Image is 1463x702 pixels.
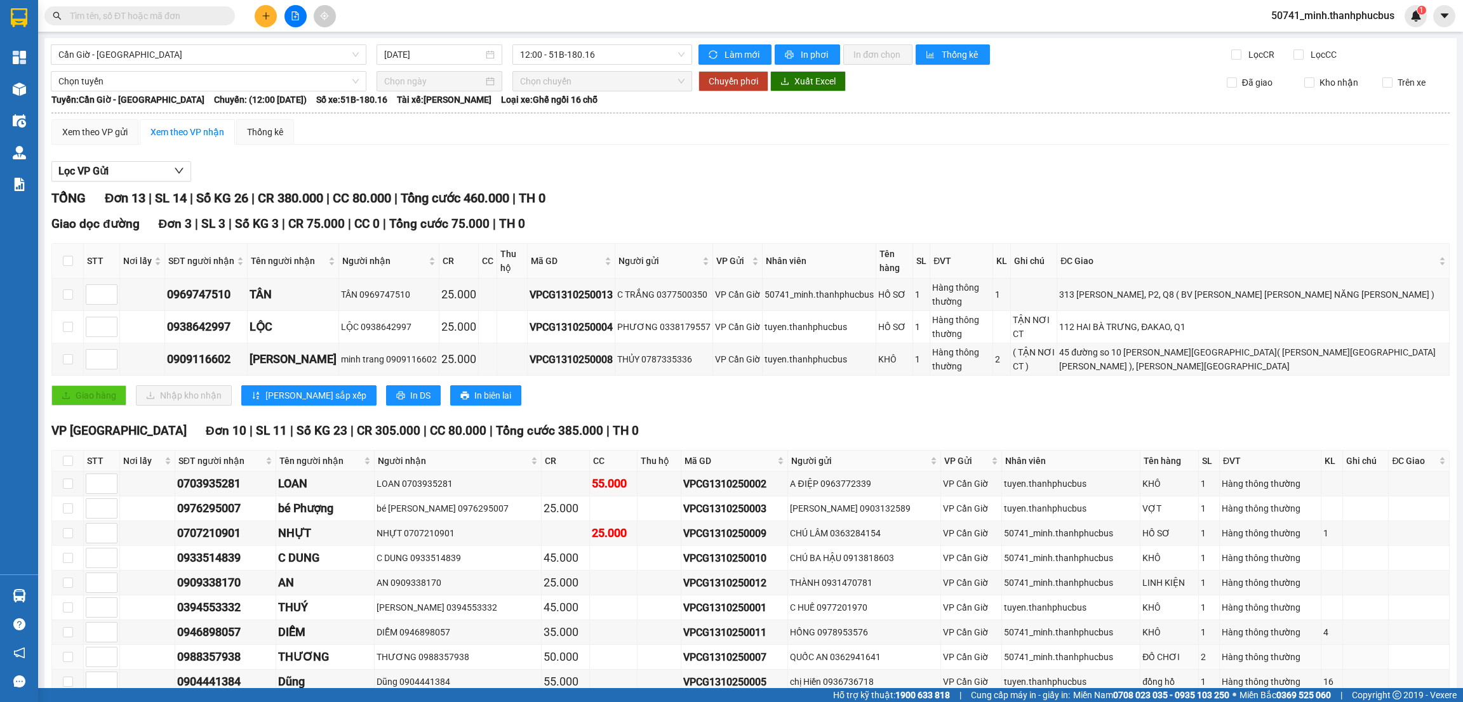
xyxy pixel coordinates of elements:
span: Người gửi [791,454,928,468]
img: icon-new-feature [1410,10,1422,22]
div: VP Cần Giờ [943,477,999,491]
span: Làm mới [725,48,761,62]
td: bé Phượng [276,496,375,521]
sup: 1 [1417,6,1426,15]
div: Hàng thông thường [932,281,991,308]
td: 0909338170 [175,571,276,595]
div: 45.000 [544,599,587,616]
span: Chọn chuyến [520,72,685,91]
span: Số KG 23 [297,423,347,438]
div: VP Cần Giờ [943,600,999,614]
th: Ghi chú [1343,451,1389,472]
div: Xem theo VP gửi [62,125,128,139]
td: VP Cần Giờ [713,343,763,376]
th: CC [479,244,497,279]
th: SL [1199,451,1220,472]
div: LINH KIỆN [1142,576,1196,590]
td: NHỰT [276,521,375,546]
td: 0703935281 [175,472,276,496]
span: Tổng cước 385.000 [496,423,603,438]
td: VPCG1310250010 [681,546,789,571]
div: HỒNG 0978953576 [790,625,939,639]
div: 1 [1201,551,1217,565]
div: DIỄM 0946898057 [377,625,539,639]
div: VP Cần Giờ [715,352,760,366]
div: LỘC 0938642997 [341,320,437,334]
span: | [229,216,232,231]
span: | [251,190,255,206]
div: Hàng thông thường [1222,600,1319,614]
div: C TRẮNG 0377500350 [617,288,711,301]
span: Kho nhận [1314,76,1363,89]
td: VP Cần Giờ [941,546,1001,571]
div: Hàng thông thường [1222,526,1319,540]
td: VP Cần Giờ [941,571,1001,595]
div: VP Cần Giờ [943,551,999,565]
span: VP Gửi [944,454,988,468]
button: Lọc VP Gửi [51,161,191,182]
div: 0909116602 [167,350,245,368]
div: VPCG1310250012 [683,575,786,591]
span: question-circle [13,618,25,630]
div: 0933514839 [177,549,274,567]
input: Tìm tên, số ĐT hoặc mã đơn [70,9,220,23]
div: tuyen.thanhphucbus [765,320,874,334]
div: VPCG1310250008 [530,352,613,368]
span: Cần Giờ - Sài Gòn [58,45,359,64]
div: [PERSON_NAME] 0394553332 [377,600,539,614]
td: VPCG1310250002 [681,472,789,496]
div: VPCG1310250002 [683,476,786,492]
div: 25.000 [592,524,636,542]
td: THUÝ [276,595,375,620]
span: Xuất Excel [794,74,836,88]
span: Người gửi [618,254,700,268]
span: Chuyến: (12:00 [DATE]) [214,93,307,107]
div: 25.000 [441,318,476,336]
span: | [326,190,330,206]
div: CHÚ LÂM 0363284154 [790,526,939,540]
div: Thống kê [247,125,283,139]
th: CC [590,451,638,472]
div: 2 [995,352,1008,366]
span: sync [709,50,719,60]
button: uploadGiao hàng [51,385,126,406]
span: | [351,423,354,438]
img: solution-icon [13,178,26,191]
span: Đã giao [1237,76,1278,89]
div: AN [278,574,372,592]
span: | [394,190,397,206]
div: VPCG1310250013 [530,287,613,303]
div: Hàng thông thường [932,345,991,373]
td: VPCG1310250013 [528,279,615,311]
div: KHÔ [1142,551,1196,565]
div: KHÔ [878,352,911,366]
div: VPCG1310250003 [683,501,786,517]
span: CC 80.000 [333,190,391,206]
th: Tên hàng [876,244,914,279]
span: | [512,190,516,206]
span: | [282,216,285,231]
span: file-add [291,11,300,20]
td: 0969747510 [165,279,248,311]
td: VPCG1310250011 [681,620,789,645]
span: printer [785,50,796,60]
div: VPCG1310250011 [683,625,786,640]
div: THUÝ [278,599,372,616]
span: SL 3 [201,216,225,231]
div: 1 [915,352,928,366]
td: VP Cần Giờ [941,595,1001,620]
div: C DUNG 0933514839 [377,551,539,565]
th: Tên hàng [1140,451,1199,472]
div: 313 [PERSON_NAME], P2, Q8 ( BV [PERSON_NAME] [PERSON_NAME] NĂNG [PERSON_NAME] ) [1059,288,1447,301]
td: VP Cần Giờ [941,496,1001,521]
div: VPCG1310250001 [683,600,786,616]
td: C DUNG [276,546,375,571]
div: PHƯƠNG 0338179557 [617,320,711,334]
span: Người nhận [342,254,426,268]
div: Hàng thông thường [1222,576,1319,590]
div: 0909338170 [177,574,274,592]
td: VP Cần Giờ [941,521,1001,546]
span: | [195,216,198,231]
span: plus [262,11,271,20]
span: Số KG 26 [196,190,248,206]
